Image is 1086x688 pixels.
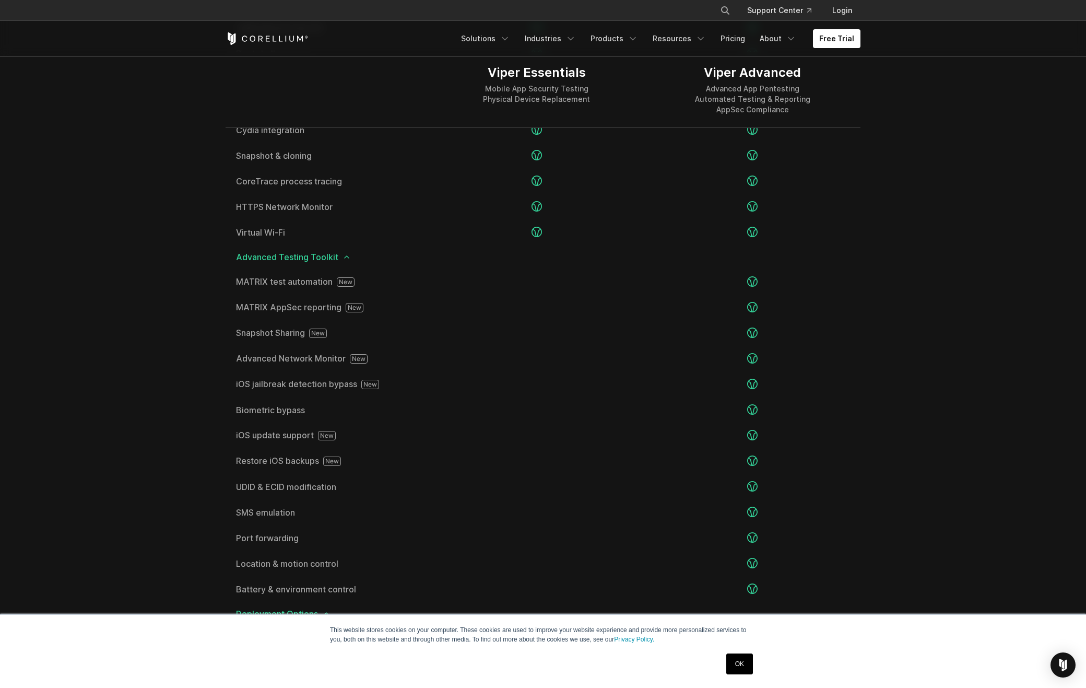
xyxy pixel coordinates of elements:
a: Support Center [739,1,820,20]
span: Deployment Options [236,610,850,618]
div: Mobile App Security Testing Physical Device Replacement [483,84,590,104]
a: Resources [646,29,712,48]
a: UDID & ECID modification [236,483,418,491]
a: HTTPS Network Monitor [236,203,418,211]
p: This website stores cookies on your computer. These cookies are used to improve your website expe... [330,625,756,644]
a: About [753,29,802,48]
a: Products [584,29,644,48]
a: Corellium Home [226,32,309,45]
a: Location & motion control [236,559,418,568]
a: Biometric bypass [236,406,418,414]
button: Search [716,1,735,20]
a: Industries [518,29,582,48]
a: Snapshot & cloning [236,151,418,160]
a: Snapshot Sharing [236,329,418,338]
a: SMS emulation [236,508,418,517]
a: Login [824,1,860,20]
a: Solutions [455,29,516,48]
a: Battery & environment control [236,585,418,593]
a: Restore iOS backups [236,457,418,466]
a: iOS update support [236,431,418,440]
a: MATRIX AppSec reporting [236,303,418,312]
div: Advanced App Pentesting Automated Testing & Reporting AppSec Compliance [695,84,810,115]
a: Virtual Wi-Fi [236,228,418,237]
a: Free Trial [813,29,860,48]
div: Open Intercom Messenger [1050,652,1076,678]
div: Navigation Menu [707,1,860,20]
a: Pricing [714,29,751,48]
a: MATRIX test automation [236,277,418,287]
a: Cydia integration [236,126,418,134]
a: Privacy Policy. [614,636,654,643]
div: Viper Advanced [695,65,810,80]
span: Advanced Testing Toolkit [236,253,850,261]
a: CoreTrace process tracing [236,177,418,185]
div: Navigation Menu [455,29,860,48]
a: Advanced Network Monitor [236,354,418,364]
a: Port forwarding [236,534,418,542]
a: OK [726,654,753,674]
span: iOS jailbreak detection bypass [236,380,418,389]
div: Viper Essentials [483,65,590,80]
